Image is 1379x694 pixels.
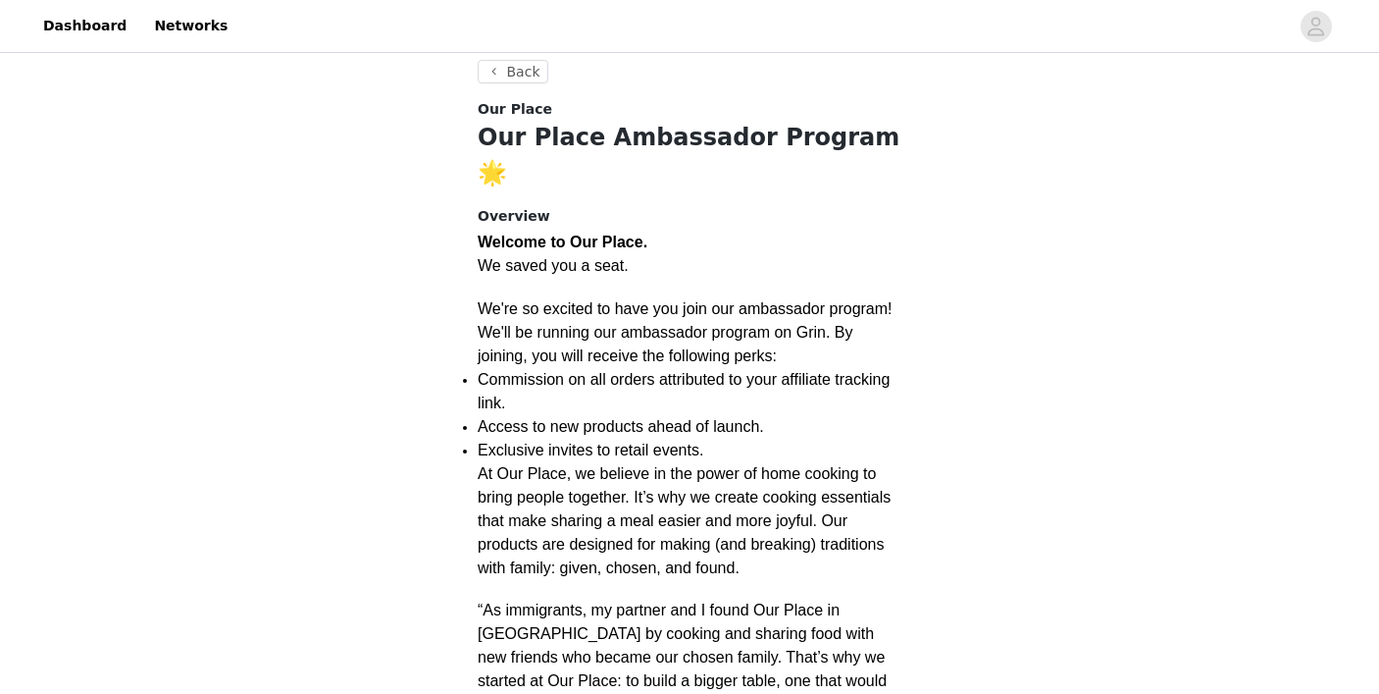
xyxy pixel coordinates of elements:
[142,4,239,48] a: Networks
[478,418,764,435] span: Access to new products ahead of launch.
[478,206,901,227] h4: Overview
[478,120,901,190] h1: Our Place Ambassador Program 🌟
[31,4,138,48] a: Dashboard
[478,234,647,250] strong: Welcome to Our Place.
[478,99,552,120] span: Our Place
[478,442,703,458] span: Exclusive invites to retail events.
[478,257,629,274] span: We saved you a seat.
[478,371,894,411] span: Commission on all orders attributed to your affiliate tracking link.
[478,60,548,83] button: Back
[478,300,893,317] span: We're so excited to have you join our ambassador program!
[478,324,857,364] span: We'll be running our ambassador program on Grin. By joining, you will receive the following perks:
[1306,11,1325,42] div: avatar
[478,465,895,576] span: At Our Place, we believe in the power of home cooking to bring people together. It’s why we creat...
